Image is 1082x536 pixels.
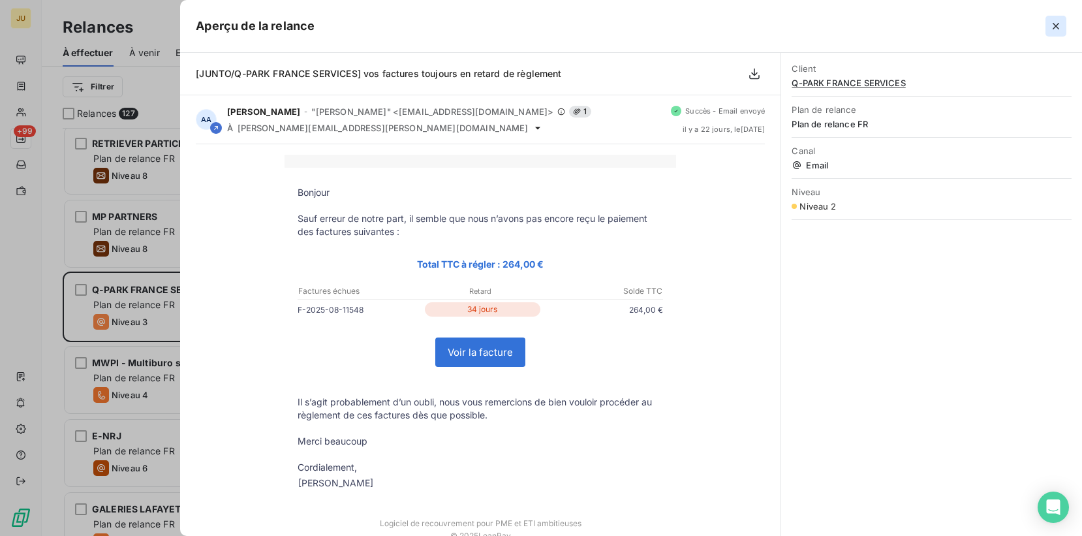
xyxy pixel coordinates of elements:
[792,63,1072,74] span: Client
[569,106,591,118] span: 1
[792,78,1072,88] span: Q-PARK FRANCE SERVICES
[285,505,676,528] td: Logiciel de recouvrement pour PME et ETI ambitieuses
[792,187,1072,197] span: Niveau
[298,396,663,422] p: Il s’agit probablement d’un oubli, nous vous remercions de bien vouloir procéder au règlement de ...
[298,435,663,448] p: Merci beaucoup
[543,303,664,317] p: 264,00 €
[227,123,233,133] span: À
[683,125,765,133] span: il y a 22 jours , le [DATE]
[196,68,561,79] span: [JUNTO/Q-PARK FRANCE SERVICES] vos factures toujours en retard de règlement
[298,461,663,474] p: Cordialement,
[196,17,315,35] h5: Aperçu de la relance
[685,107,765,115] span: Succès - Email envoyé
[436,338,525,366] a: Voir la facture
[792,160,1072,170] span: Email
[425,302,540,317] p: 34 jours
[542,285,663,297] p: Solde TTC
[298,285,419,297] p: Factures échues
[792,104,1072,115] span: Plan de relance
[298,477,373,490] div: [PERSON_NAME]
[227,106,300,117] span: [PERSON_NAME]
[1038,492,1069,523] div: Open Intercom Messenger
[792,119,1072,129] span: Plan de relance FR
[311,106,553,117] span: "[PERSON_NAME]" <[EMAIL_ADDRESS][DOMAIN_NAME]>
[298,186,663,199] p: Bonjour
[196,109,217,130] div: AA
[420,285,541,297] p: Retard
[298,212,663,238] p: Sauf erreur de notre part, il semble que nous n’avons pas encore reçu le paiement des factures su...
[298,303,422,317] p: F-2025-08-11548
[792,146,1072,156] span: Canal
[238,123,529,133] span: [PERSON_NAME][EMAIL_ADDRESS][PERSON_NAME][DOMAIN_NAME]
[799,201,836,212] span: Niveau 2
[298,257,663,272] p: Total TTC à régler : 264,00 €
[304,108,307,116] span: -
